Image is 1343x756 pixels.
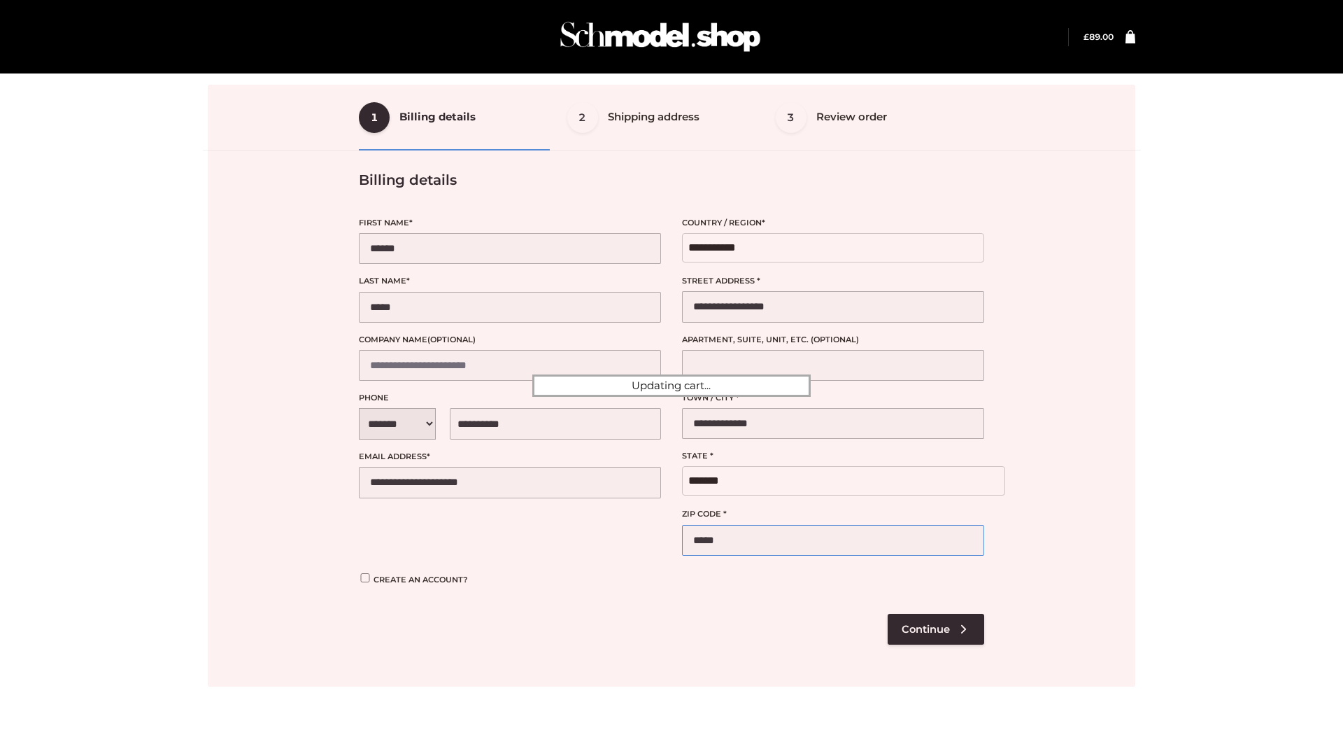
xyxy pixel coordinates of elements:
span: £ [1083,31,1089,42]
img: Schmodel Admin 964 [555,9,765,64]
div: Updating cart... [532,374,811,397]
bdi: 89.00 [1083,31,1114,42]
a: £89.00 [1083,31,1114,42]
